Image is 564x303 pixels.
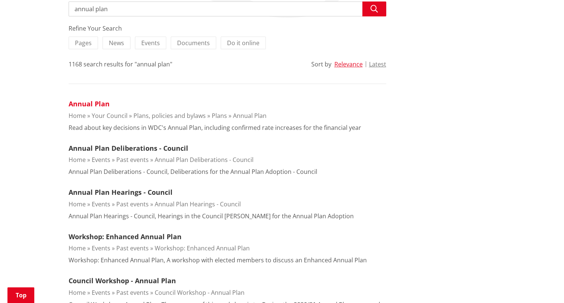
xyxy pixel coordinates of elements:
p: Annual Plan Hearings - Council, Hearings in the Council [PERSON_NAME] for the Annual Plan Adoption [69,212,354,221]
a: Your Council [92,112,127,120]
span: Pages [75,39,92,47]
p: Read about key decisions in WDC's Annual Plan, including confirmed rate increases for the financi... [69,123,361,132]
span: Events [141,39,160,47]
a: Annual Plan Deliberations - Council [69,144,188,153]
p: Workshop: Enhanced Annual Plan, A workshop with elected members to discuss an Enhanced Annual Plan [69,256,367,265]
a: Home [69,200,86,208]
a: Plans [212,112,227,120]
a: Past events [116,288,149,297]
a: Events [92,200,110,208]
a: Annual Plan Deliberations - Council [155,156,253,164]
div: 1168 search results for "annual plan" [69,60,172,69]
a: Events [92,156,110,164]
a: Events [92,244,110,252]
a: Home [69,156,86,164]
a: Top [7,287,34,303]
p: Annual Plan Deliberations - Council, Deliberations for the Annual Plan Adoption - Council [69,167,317,176]
input: Search input [69,1,386,16]
a: Council Workshop - Annual Plan [69,276,176,285]
a: Past events [116,244,149,252]
a: Events [92,288,110,297]
a: Home [69,288,86,297]
a: Plans, policies and bylaws [133,112,206,120]
iframe: Messenger Launcher [530,272,557,299]
div: Sort by [311,60,331,69]
span: Do it online [227,39,259,47]
a: Council Workshop - Annual Plan [155,288,245,297]
a: Past events [116,200,149,208]
a: Annual Plan Hearings - Council [69,188,173,197]
a: Annual Plan Hearings - Council [155,200,241,208]
a: Past events [116,156,149,164]
a: Annual Plan [69,99,110,108]
span: Documents [177,39,210,47]
a: Annual Plan [233,112,267,120]
button: Latest [369,61,386,68]
a: Home [69,244,86,252]
a: Workshop: Enhanced Annual Plan [69,232,182,241]
a: Home [69,112,86,120]
div: Refine Your Search [69,24,386,33]
button: Relevance [334,61,363,68]
span: News [109,39,124,47]
a: Workshop: Enhanced Annual Plan [155,244,250,252]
